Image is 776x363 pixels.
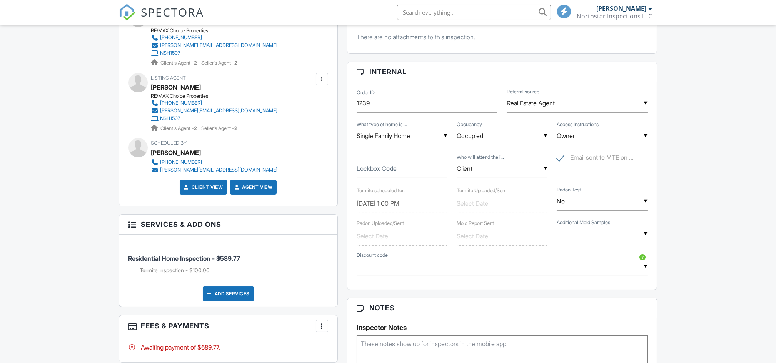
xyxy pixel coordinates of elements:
[182,183,223,191] a: Client View
[119,4,136,21] img: The Best Home Inspection Software - Spectora
[357,159,447,178] input: Lockbox Code
[194,60,197,66] strong: 2
[597,5,647,12] div: [PERSON_NAME]
[357,220,404,226] label: Radon Uploaded/Sent
[557,186,581,193] label: Radon Test
[357,89,375,96] label: Order ID
[151,140,187,146] span: Scheduled By
[357,33,648,41] p: There are no attachments to this inspection.
[151,75,186,81] span: Listing Agent
[507,88,539,95] label: Referral source
[557,121,599,128] label: Access Instructions
[151,99,278,107] a: [PHONE_NUMBER]
[128,240,328,280] li: Service: Residential Home Inspection
[457,220,494,226] label: Mold Report Sent
[194,125,197,131] strong: 2
[160,35,202,41] div: [PHONE_NUMBER]
[141,4,204,20] span: SPECTORA
[357,121,407,128] label: What type of home is this?
[151,49,278,57] a: NSH1507
[457,121,482,128] label: Occupancy
[160,167,278,173] div: [PERSON_NAME][EMAIL_ADDRESS][DOMAIN_NAME]
[202,60,238,66] span: Seller's Agent -
[119,10,204,27] a: SPECTORA
[119,215,337,235] h3: Services & Add ons
[151,115,278,122] a: NSH1507
[151,147,201,158] div: [PERSON_NAME]
[161,125,199,131] span: Client's Agent -
[160,115,181,122] div: NSH1507
[457,194,547,213] input: Select Date
[235,125,238,131] strong: 2
[457,227,547,246] input: Select Date
[203,286,254,301] div: Add Services
[160,108,278,114] div: [PERSON_NAME][EMAIL_ADDRESS][DOMAIN_NAME]
[151,82,201,93] a: [PERSON_NAME]
[151,42,278,49] a: [PERSON_NAME][EMAIL_ADDRESS][DOMAIN_NAME]
[151,93,284,99] div: RE/MAX Choice Properties
[397,5,551,20] input: Search everything...
[151,28,284,34] div: RE/MAX Choice Properties
[151,166,278,174] a: [PERSON_NAME][EMAIL_ADDRESS][DOMAIN_NAME]
[557,154,634,163] label: Email sent to MTE on termite inspection
[160,159,202,165] div: [PHONE_NUMBER]
[457,188,507,193] label: Termite Uploaded/Sent
[357,227,447,246] input: Select Date
[357,164,397,173] label: Lockbox Code
[151,107,278,115] a: [PERSON_NAME][EMAIL_ADDRESS][DOMAIN_NAME]
[161,60,199,66] span: Client's Agent -
[151,34,278,42] a: [PHONE_NUMBER]
[140,266,328,274] li: Add on: Termite Inspection
[357,324,648,331] h5: Inspector Notes
[202,125,238,131] span: Seller's Agent -
[128,343,328,351] div: Awaiting payment of $689.77.
[577,12,653,20] div: Northstar Inspections LLC
[235,60,238,66] strong: 2
[357,188,405,193] label: Termite scheduled for:
[160,50,181,56] div: NSH1507
[233,183,272,191] a: Agent View
[160,100,202,106] div: [PHONE_NUMBER]
[128,255,240,262] span: Residential Home Inspection - $589.77
[357,194,447,213] input: Select Date and Time
[557,219,610,226] label: Additional Mold Samples
[457,154,504,161] label: Who will attend the inspection?
[347,298,657,318] h3: Notes
[160,42,278,48] div: [PERSON_NAME][EMAIL_ADDRESS][DOMAIN_NAME]
[347,62,657,82] h3: Internal
[357,252,388,259] label: Discount code
[151,158,278,166] a: [PHONE_NUMBER]
[119,315,337,337] h3: Fees & Payments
